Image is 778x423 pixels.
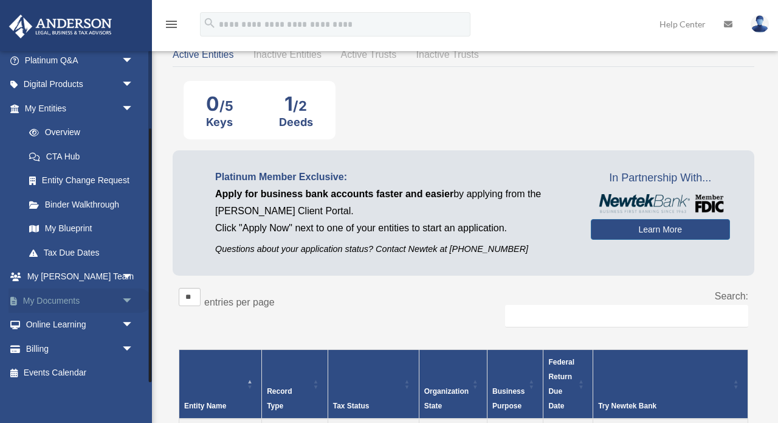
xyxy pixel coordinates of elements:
[215,220,573,237] p: Click "Apply Now" next to one of your entities to start an application.
[9,72,152,97] a: Digital Productsarrow_drop_down
[215,186,573,220] p: by applying from the [PERSON_NAME] Client Portal.
[279,92,313,116] div: 1
[9,288,152,313] a: My Documentsarrow_drop_down
[17,169,146,193] a: Entity Change Request
[267,387,292,410] span: Record Type
[333,402,370,410] span: Tax Status
[9,265,152,289] a: My [PERSON_NAME] Teamarrow_drop_down
[5,15,115,38] img: Anderson Advisors Platinum Portal
[548,358,574,410] span: Federal Return Due Date
[279,116,313,128] div: Deeds
[9,96,146,121] a: My Entitiesarrow_drop_down
[204,297,275,307] label: entries per page
[215,242,573,257] p: Questions about your application status? Contact Newtek at [PHONE_NUMBER]
[122,313,146,338] span: arrow_drop_down
[17,121,140,145] a: Overview
[419,350,487,419] th: Organization State: Activate to sort
[206,116,233,128] div: Keys
[424,387,469,410] span: Organization State
[9,337,152,361] a: Billingarrow_drop_down
[215,169,573,186] p: Platinum Member Exclusive:
[262,350,328,419] th: Record Type: Activate to sort
[184,402,226,410] span: Entity Name
[122,72,146,97] span: arrow_drop_down
[492,387,525,410] span: Business Purpose
[593,350,748,419] th: Try Newtek Bank : Activate to sort
[715,291,748,301] label: Search:
[173,49,233,60] span: Active Entities
[597,194,724,213] img: NewtekBankLogoSM.png
[17,217,146,241] a: My Blueprint
[164,21,179,32] a: menu
[206,92,233,116] div: 0
[215,189,453,199] span: Apply for business bank accounts faster and easier
[17,144,146,169] a: CTA Hub
[122,288,146,313] span: arrow_drop_down
[9,48,152,72] a: Platinum Q&Aarrow_drop_down
[751,15,769,33] img: User Pic
[341,49,397,60] span: Active Trusts
[591,219,730,240] a: Learn More
[543,350,593,419] th: Federal Return Due Date: Activate to sort
[328,350,419,419] th: Tax Status: Activate to sort
[179,350,262,419] th: Entity Name: Activate to invert sorting
[122,96,146,121] span: arrow_drop_down
[17,240,146,265] a: Tax Due Dates
[203,16,216,30] i: search
[17,192,146,217] a: Binder Walkthrough
[122,48,146,73] span: arrow_drop_down
[598,399,729,413] div: Try Newtek Bank
[9,313,152,337] a: Online Learningarrow_drop_down
[122,337,146,362] span: arrow_drop_down
[416,49,479,60] span: Inactive Trusts
[293,98,307,114] span: /2
[219,98,233,114] span: /5
[253,49,322,60] span: Inactive Entities
[9,361,152,385] a: Events Calendar
[487,350,543,419] th: Business Purpose: Activate to sort
[164,17,179,32] i: menu
[122,265,146,290] span: arrow_drop_down
[591,169,730,188] span: In Partnership With...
